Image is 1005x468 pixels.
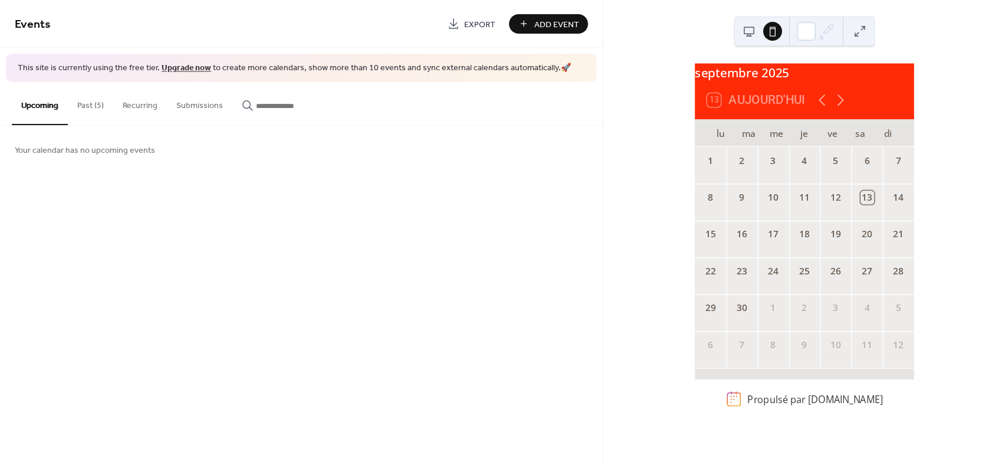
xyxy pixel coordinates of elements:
div: di [874,119,902,147]
div: 6 [704,338,717,352]
div: 4 [797,154,811,168]
div: 2 [735,154,748,168]
div: 8 [766,338,780,352]
div: 5 [891,301,905,315]
div: 9 [797,338,811,352]
div: 23 [735,264,748,278]
div: 22 [704,264,717,278]
div: 10 [766,191,780,204]
div: Propulsé par [747,392,883,405]
div: 4 [860,301,873,315]
a: Export [439,14,504,34]
div: 27 [860,264,873,278]
div: 11 [860,338,873,352]
div: 18 [797,228,811,241]
div: 28 [891,264,905,278]
div: 15 [704,228,717,241]
a: Upgrade now [162,60,211,76]
div: 5 [829,154,842,168]
button: Recurring [113,82,167,124]
div: ve [818,119,846,147]
div: 26 [829,264,842,278]
div: 2 [797,301,811,315]
button: Add Event [509,14,588,34]
span: Export [464,18,495,31]
button: Past (5) [68,82,113,124]
span: This site is currently using the free tier. to create more calendars, show more than 10 events an... [18,63,571,74]
div: 8 [704,191,717,204]
div: lu [707,119,735,147]
div: 21 [891,228,905,241]
div: je [790,119,818,147]
div: 19 [829,228,842,241]
div: 20 [860,228,873,241]
div: 24 [766,264,780,278]
div: 9 [735,191,748,204]
a: [DOMAIN_NAME] [808,392,883,405]
div: 7 [891,154,905,168]
div: 1 [704,154,717,168]
button: Submissions [167,82,232,124]
div: 25 [797,264,811,278]
div: 16 [735,228,748,241]
div: 13 [860,191,873,204]
span: Events [15,13,51,36]
div: 17 [766,228,780,241]
div: 10 [829,338,842,352]
div: ma [735,119,763,147]
div: 29 [704,301,717,315]
div: 14 [891,191,905,204]
div: 12 [891,338,905,352]
div: 11 [797,191,811,204]
div: 30 [735,301,748,315]
div: 12 [829,191,842,204]
div: sa [846,119,873,147]
span: Your calendar has no upcoming events [15,144,155,156]
button: Upcoming [12,82,68,125]
div: 7 [735,338,748,352]
div: 3 [829,301,842,315]
div: 1 [766,301,780,315]
div: septembre 2025 [695,63,914,81]
div: 6 [860,154,873,168]
div: 3 [766,154,780,168]
div: me [763,119,790,147]
span: Add Event [534,18,579,31]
